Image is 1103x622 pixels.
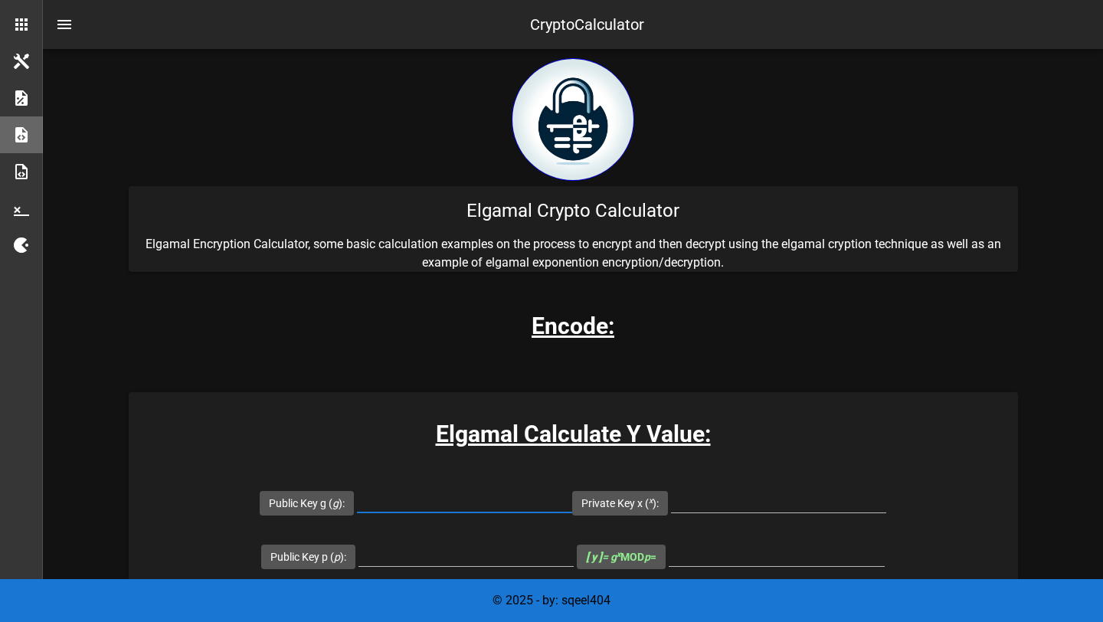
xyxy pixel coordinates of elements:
button: nav-menu-toggle [46,6,83,43]
i: p [644,551,650,563]
label: Public Key g ( ): [269,496,345,511]
sup: x [649,496,653,506]
img: encryption logo [512,58,634,181]
b: [ y ] [586,551,602,563]
span: © 2025 - by: sqeel404 [493,593,610,607]
p: Elgamal Encryption Calculator, some basic calculation examples on the process to encrypt and then... [129,235,1018,272]
h3: Encode: [532,309,614,343]
label: Private Key x ( ): [581,496,659,511]
i: p [334,551,340,563]
span: MOD = [586,551,656,563]
div: CryptoCalculator [530,13,644,36]
label: Public Key p ( ): [270,549,346,565]
sup: x [617,549,620,559]
i: = g [586,551,620,563]
h3: Elgamal Calculate Y Value: [129,417,1018,451]
a: home [512,169,634,184]
div: Elgamal Crypto Calculator [129,186,1018,235]
i: g [332,497,339,509]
